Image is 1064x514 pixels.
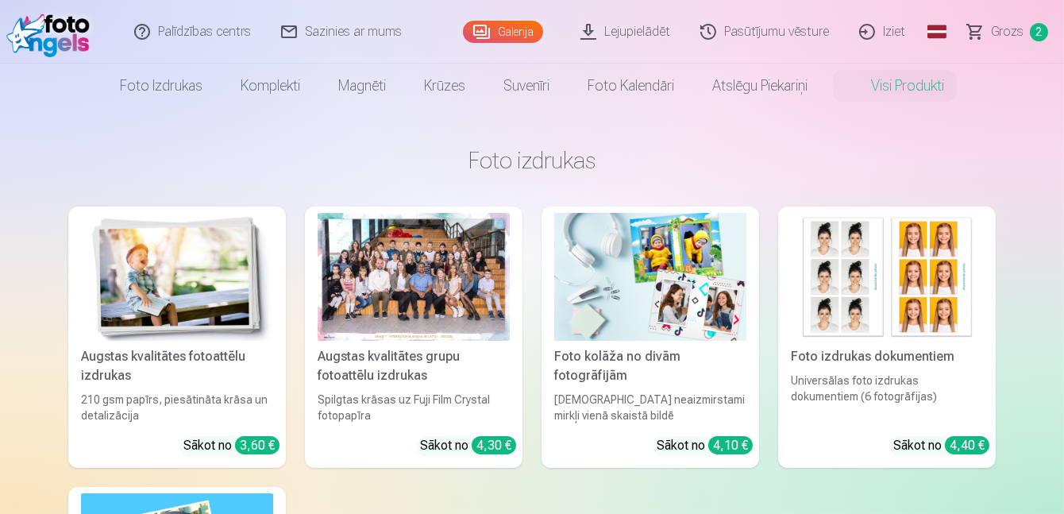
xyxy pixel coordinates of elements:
a: Foto kolāža no divām fotogrāfijāmFoto kolāža no divām fotogrāfijām[DEMOGRAPHIC_DATA] neaizmirstam... [542,207,759,468]
a: Visi produkti [827,64,963,108]
div: Augstas kvalitātes grupu fotoattēlu izdrukas [311,347,516,385]
a: Suvenīri [484,64,569,108]
div: Sākot no [657,436,753,455]
a: Atslēgu piekariņi [693,64,827,108]
a: Foto kalendāri [569,64,693,108]
a: Magnēti [319,64,405,108]
a: Galerija [463,21,543,43]
img: /fa1 [6,6,98,57]
h3: Foto izdrukas [81,146,983,175]
div: Augstas kvalitātes fotoattēlu izdrukas [75,347,279,385]
span: 2 [1030,23,1048,41]
a: Foto izdrukas [101,64,222,108]
div: Sākot no [893,436,989,455]
img: Foto izdrukas dokumentiem [791,213,983,341]
img: Foto kolāža no divām fotogrāfijām [554,213,746,341]
a: Augstas kvalitātes fotoattēlu izdrukasAugstas kvalitātes fotoattēlu izdrukas210 gsm papīrs, piesā... [68,207,286,468]
a: Foto izdrukas dokumentiemFoto izdrukas dokumentiemUniversālas foto izdrukas dokumentiem (6 fotogr... [778,207,996,468]
div: 210 gsm papīrs, piesātināta krāsa un detalizācija [75,392,279,423]
div: Foto izdrukas dokumentiem [785,347,989,366]
img: Augstas kvalitātes fotoattēlu izdrukas [81,213,273,341]
div: 4,10 € [708,436,753,454]
a: Krūzes [405,64,484,108]
div: Spilgtas krāsas uz Fuji Film Crystal fotopapīra [311,392,516,423]
div: [DEMOGRAPHIC_DATA] neaizmirstami mirkļi vienā skaistā bildē [548,392,753,423]
div: 4,40 € [945,436,989,454]
div: 4,30 € [472,436,516,454]
a: Augstas kvalitātes grupu fotoattēlu izdrukasSpilgtas krāsas uz Fuji Film Crystal fotopapīraSākot ... [305,207,522,468]
div: Universālas foto izdrukas dokumentiem (6 fotogrāfijas) [785,373,989,423]
a: Komplekti [222,64,319,108]
div: Foto kolāža no divām fotogrāfijām [548,347,753,385]
span: Grozs [991,22,1024,41]
div: 3,60 € [235,436,279,454]
div: Sākot no [420,436,516,455]
div: Sākot no [183,436,279,455]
